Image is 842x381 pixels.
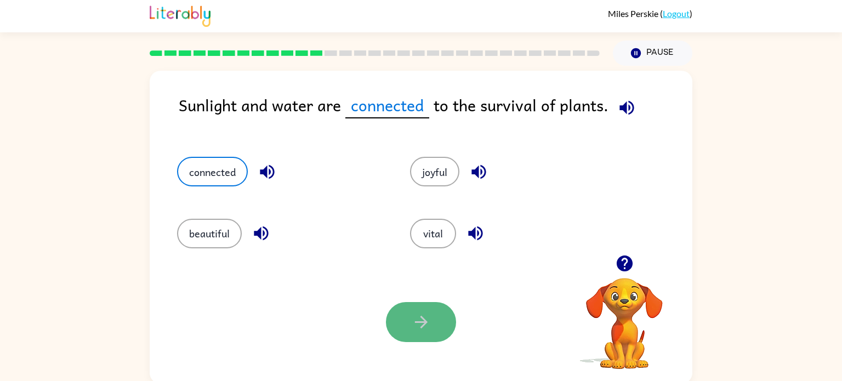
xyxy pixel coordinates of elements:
button: connected [177,157,248,186]
span: Miles Perskie [608,8,660,19]
button: Pause [613,41,692,66]
div: Sunlight and water are to the survival of plants. [179,93,692,135]
div: ( ) [608,8,692,19]
button: vital [410,219,456,248]
span: connected [345,93,429,118]
img: Literably [150,3,210,27]
a: Logout [663,8,690,19]
button: joyful [410,157,459,186]
button: beautiful [177,219,242,248]
video: Your browser must support playing .mp4 files to use Literably. Please try using another browser. [570,261,679,371]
